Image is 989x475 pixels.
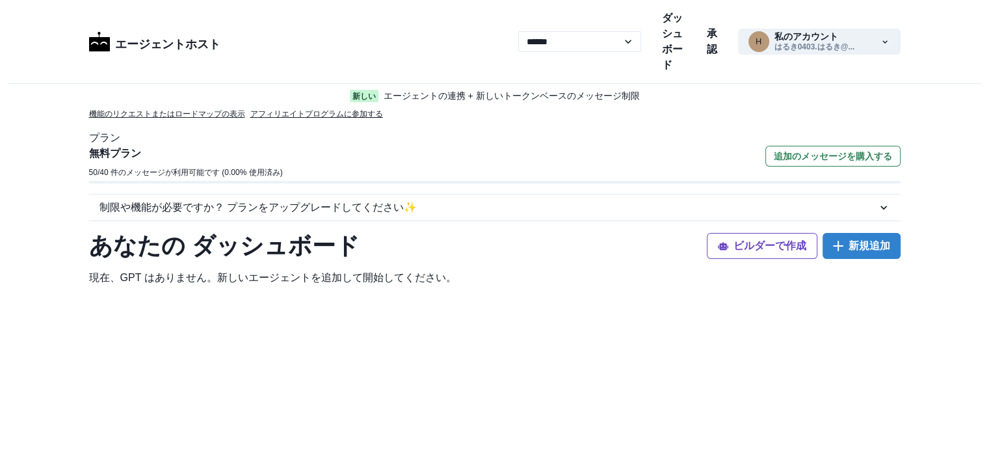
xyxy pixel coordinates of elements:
font: 承認 [707,28,717,55]
font: 新規追加 [849,241,890,252]
font: 。 [446,272,456,283]
font: エージェントホスト [115,38,220,51]
button: 制限や機能が必要ですか？ プランをアップグレードしてください✨ [89,195,901,221]
font: % 使用済み) [240,168,283,177]
font: 0.00 [224,168,239,177]
font: アフィリエイトプログラムに参加する [250,109,383,118]
font: 40 件の [99,168,126,177]
font: 機能のリクエストまたはロードマップの表示 [89,109,245,118]
button: 追加のメッセージを購入する [765,146,901,167]
img: ロゴ [89,32,111,51]
font: / [98,168,99,177]
font: ✨ [404,202,417,213]
font: 現在、GPT はありません。新しいエージェントを追加して開始してください [89,272,446,283]
button: ビルダーで作成 [707,233,817,259]
font: メッセージが利用可能です ( [126,168,224,177]
font: 50 [89,168,98,177]
a: ダッシュボード [662,10,685,73]
a: アフィリエイトプログラムに参加する [250,108,383,120]
a: 承認 [707,26,717,57]
font: 無料プラン [89,148,141,159]
font: 制限や機能が必要ですか？ プランをアップグレードしてください [99,202,404,213]
a: 追加のメッセージを購入する [765,146,901,181]
a: 機能のリクエストまたはロードマップの表示 [89,108,245,120]
font: エージェントの連携 + 新しいトークンベースのメッセージ制限 [384,90,640,101]
font: 追加のメッセージを購入する [774,151,892,161]
font: ダッシュボード [192,232,360,259]
font: ビルダーで作成 [733,241,806,252]
font: あなたの [89,232,185,259]
font: 新しい [352,92,376,101]
a: ロゴエージェントホスト [89,31,221,53]
font: ダッシュボード [662,12,683,70]
button: haruki0403.haruki@gmail.com私のアカウントはるき0403.はるき@... [738,29,901,55]
font: プラン [89,132,120,143]
a: 新しいエージェントの連携 + 新しいトークンベースのメッセージ制限 [332,89,658,103]
button: 新規追加 [823,233,901,259]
